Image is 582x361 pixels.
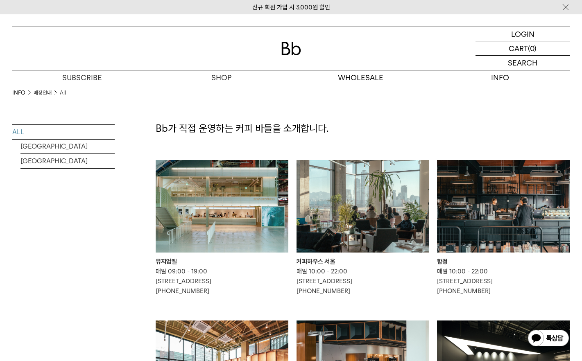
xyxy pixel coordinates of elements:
a: 뮤지엄엘 뮤지엄엘 매일 09:00 - 19:00[STREET_ADDRESS][PHONE_NUMBER] [156,160,288,296]
p: CART [509,41,528,55]
p: LOGIN [511,27,534,41]
p: INFO [430,70,570,85]
div: 커피하우스 서울 [297,257,429,266]
a: 매장안내 [34,89,52,97]
p: 매일 09:00 - 19:00 [STREET_ADDRESS] [PHONE_NUMBER] [156,266,288,296]
img: 합정 [437,160,570,253]
img: 커피하우스 서울 [297,160,429,253]
p: Bb가 직접 운영하는 커피 바들을 소개합니다. [156,122,570,135]
img: 카카오톡 채널 1:1 채팅 버튼 [527,329,570,349]
a: ALL [12,125,115,139]
p: (0) [528,41,537,55]
li: INFO [12,89,34,97]
img: 뮤지엄엘 [156,160,288,253]
p: SEARCH [508,56,537,70]
a: 커피하우스 서울 커피하우스 서울 매일 10:00 - 22:00[STREET_ADDRESS][PHONE_NUMBER] [297,160,429,296]
a: CART (0) [476,41,570,56]
img: 로고 [281,42,301,55]
p: WHOLESALE [291,70,430,85]
div: 합정 [437,257,570,266]
a: SHOP [152,70,291,85]
a: [GEOGRAPHIC_DATA] [20,154,115,168]
div: 뮤지엄엘 [156,257,288,266]
a: LOGIN [476,27,570,41]
a: All [60,89,66,97]
a: [GEOGRAPHIC_DATA] [20,139,115,153]
a: SUBSCRIBE [12,70,152,85]
p: 매일 10:00 - 22:00 [STREET_ADDRESS] [PHONE_NUMBER] [297,266,429,296]
a: 합정 합정 매일 10:00 - 22:00[STREET_ADDRESS][PHONE_NUMBER] [437,160,570,296]
a: 신규 회원 가입 시 3,000원 할인 [252,4,330,11]
p: 매일 10:00 - 22:00 [STREET_ADDRESS] [PHONE_NUMBER] [437,266,570,296]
